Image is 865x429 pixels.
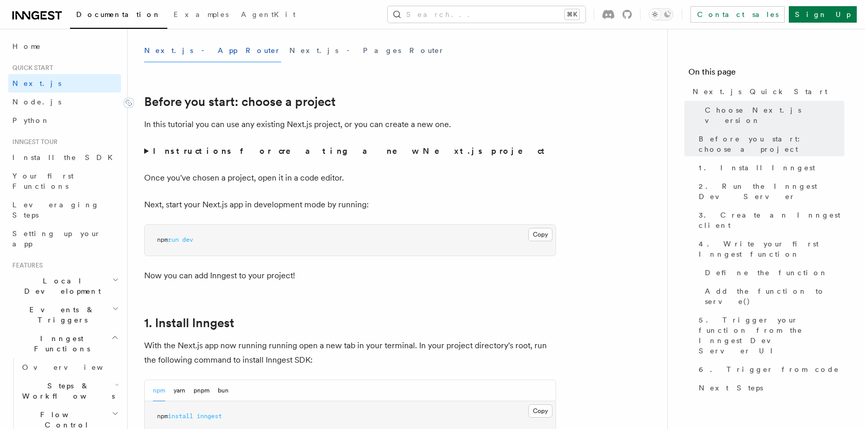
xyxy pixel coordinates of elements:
strong: Instructions for creating a new Next.js project [153,146,549,156]
a: Next.js Quick Start [688,82,844,101]
span: Leveraging Steps [12,201,99,219]
a: Setting up your app [8,224,121,253]
a: Install the SDK [8,148,121,167]
a: Next Steps [695,379,844,397]
span: npm [157,413,168,420]
span: Documentation [76,10,161,19]
span: Events & Triggers [8,305,112,325]
button: Inngest Functions [8,329,121,358]
a: Node.js [8,93,121,111]
button: Local Development [8,272,121,300]
span: 4. Write your first Inngest function [699,239,844,259]
span: Python [12,116,50,124]
a: Examples [167,3,235,28]
a: Python [8,111,121,130]
a: 6. Trigger from code [695,360,844,379]
span: Next Steps [699,383,763,393]
button: Search...⌘K [388,6,585,23]
span: 2. Run the Inngest Dev Server [699,181,844,202]
p: Now you can add Inngest to your project! [144,269,556,283]
span: 5. Trigger your function from the Inngest Dev Server UI [699,315,844,356]
span: 6. Trigger from code [699,364,839,374]
span: Next.js [12,79,61,87]
span: Examples [174,10,229,19]
a: Home [8,37,121,56]
button: Copy [528,404,552,418]
span: Home [12,41,41,51]
button: Copy [528,228,552,241]
span: run [168,236,179,243]
span: inngest [197,413,222,420]
span: Steps & Workflows [18,381,115,401]
span: Your first Functions [12,172,74,190]
button: Next.js - App Router [144,39,281,62]
a: Your first Functions [8,167,121,195]
p: Next, start your Next.js app in development mode by running: [144,198,556,212]
a: Documentation [70,3,167,29]
a: Sign Up [789,6,857,23]
span: install [168,413,193,420]
h4: On this page [688,66,844,82]
span: Inngest Functions [8,333,111,354]
a: Overview [18,358,121,377]
a: Before you start: choose a project [695,130,844,158]
p: With the Next.js app now running running open a new tab in your terminal. In your project directo... [144,338,556,367]
p: In this tutorial you can use any existing Next.js project, or you can create a new one. [144,117,556,132]
span: Add the function to serve() [705,286,844,307]
button: Next.js - Pages Router [289,39,445,62]
a: Contact sales [690,6,785,23]
span: Node.js [12,98,61,106]
span: dev [182,236,193,243]
a: 4. Write your first Inngest function [695,235,844,263]
span: Choose Next.js version [705,105,844,126]
a: Next.js [8,74,121,93]
a: 1. Install Inngest [695,158,844,177]
p: Once you've chosen a project, open it in a code editor. [144,171,556,185]
a: Define the function [701,263,844,282]
button: Steps & Workflows [18,377,121,405]
span: AgentKit [241,10,296,19]
span: Overview [22,363,128,371]
span: 3. Create an Inngest client [699,210,844,230]
span: Define the function [705,267,828,278]
kbd: ⌘K [565,9,579,20]
a: 2. Run the Inngest Dev Server [695,177,844,206]
span: Local Development [8,276,112,296]
a: Before you start: choose a project [144,95,336,109]
span: Install the SDK [12,153,119,162]
a: Choose Next.js version [701,101,844,130]
button: Events & Triggers [8,300,121,329]
a: AgentKit [235,3,302,28]
span: npm [157,236,168,243]
span: Before you start: choose a project [699,134,844,154]
span: Next.js Quick Start [693,86,827,97]
span: Quick start [8,64,53,72]
a: 5. Trigger your function from the Inngest Dev Server UI [695,311,844,360]
a: Leveraging Steps [8,195,121,224]
span: Setting up your app [12,229,101,248]
button: npm [153,380,165,401]
button: bun [218,380,229,401]
span: 1. Install Inngest [699,163,815,173]
a: 1. Install Inngest [144,316,234,330]
button: Toggle dark mode [649,8,673,21]
span: Features [8,261,43,270]
summary: Instructions for creating a new Next.js project [144,144,556,158]
a: 3. Create an Inngest client [695,206,844,235]
button: pnpm [194,380,210,401]
span: Inngest tour [8,138,58,146]
button: yarn [174,380,185,401]
a: Add the function to serve() [701,282,844,311]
